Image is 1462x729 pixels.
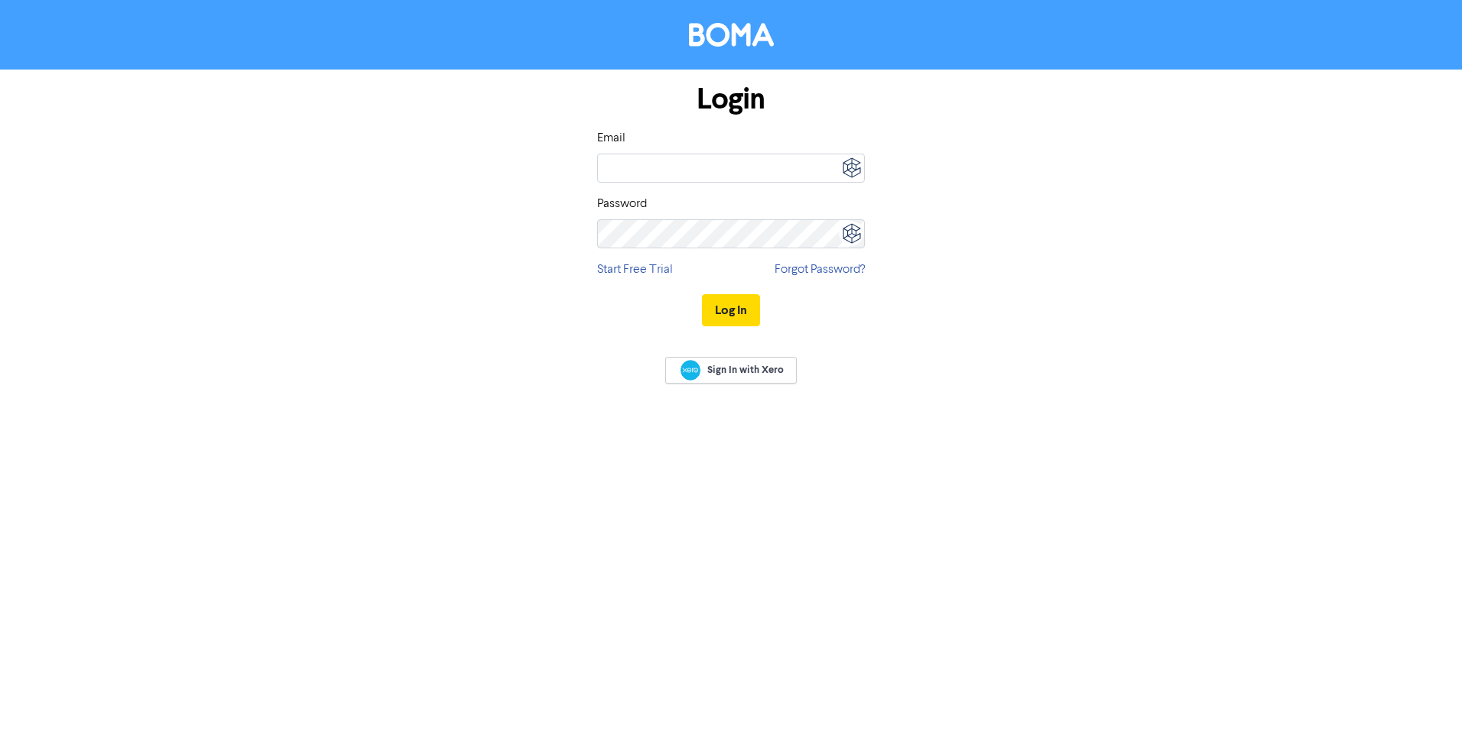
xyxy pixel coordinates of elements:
span: Sign In with Xero [707,363,784,377]
img: Xero logo [681,360,700,381]
a: Sign In with Xero [665,357,797,384]
iframe: Chat Widget [1386,656,1462,729]
a: Forgot Password? [775,261,865,279]
h1: Login [597,82,865,117]
label: Password [597,195,647,213]
img: BOMA Logo [689,23,774,47]
button: Log In [702,294,760,326]
label: Email [597,129,625,147]
a: Start Free Trial [597,261,673,279]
